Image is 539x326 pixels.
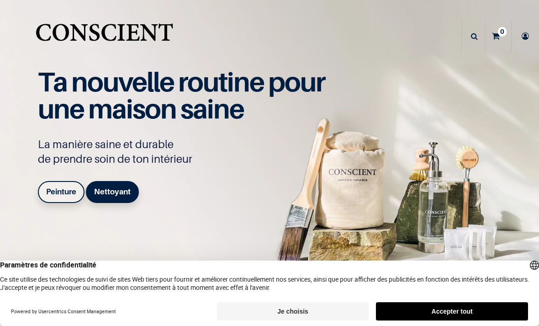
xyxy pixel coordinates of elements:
[498,27,507,36] sup: 0
[86,181,139,203] a: Nettoyant
[486,20,511,52] a: 0
[38,137,335,166] p: La manière saine et durable de prendre soin de ton intérieur
[34,18,175,54] a: Logo of Conscient
[46,187,76,196] b: Peinture
[38,181,85,203] a: Peinture
[38,65,325,125] span: Ta nouvelle routine pour une maison saine
[94,187,131,196] b: Nettoyant
[34,18,175,54] img: Conscient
